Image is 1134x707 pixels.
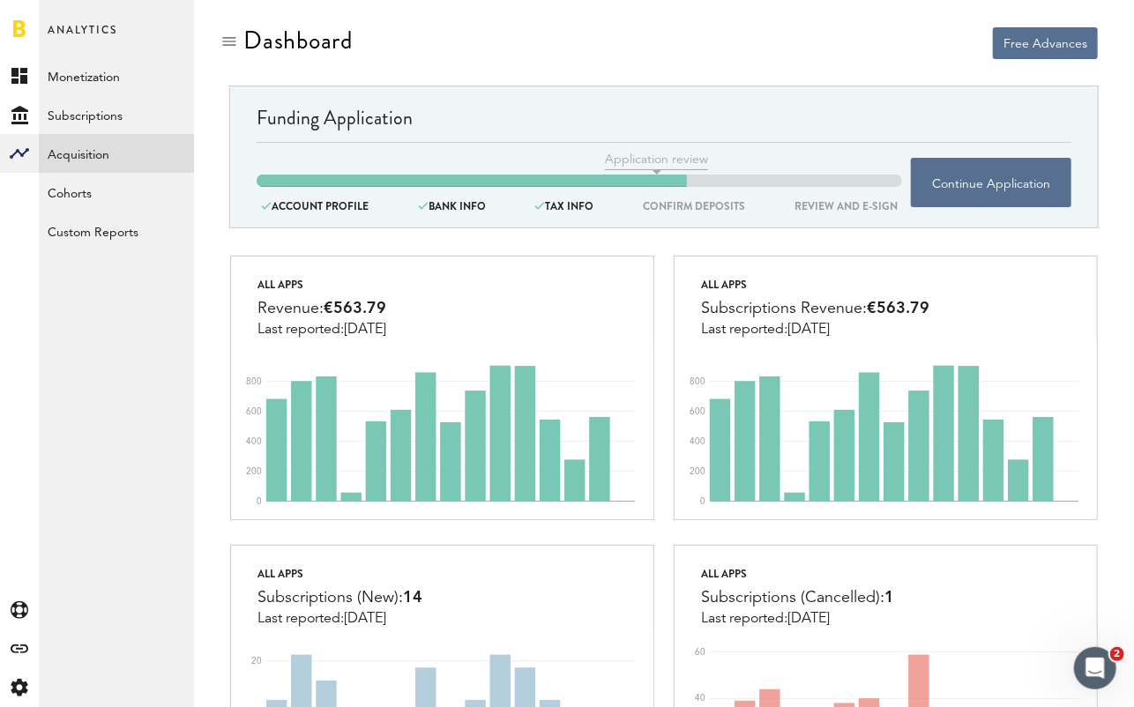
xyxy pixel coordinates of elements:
[257,295,386,322] div: Revenue:
[787,612,830,626] span: [DATE]
[700,497,705,506] text: 0
[243,26,353,55] div: Dashboard
[257,104,1071,142] div: Funding Application
[324,301,386,316] span: €563.79
[790,197,902,216] div: REVIEW AND E-SIGN
[39,173,194,212] a: Cohorts
[257,197,373,216] div: ACCOUNT PROFILE
[39,95,194,134] a: Subscriptions
[344,323,386,337] span: [DATE]
[695,648,705,657] text: 60
[39,56,194,95] a: Monetization
[257,611,422,627] div: Last reported:
[993,27,1098,59] button: Free Advances
[787,323,830,337] span: [DATE]
[257,274,386,295] div: All apps
[911,158,1071,207] button: Continue Application
[690,467,705,476] text: 200
[37,12,101,28] span: Support
[638,197,750,216] div: confirm deposits
[48,19,117,56] span: Analytics
[1074,647,1116,689] iframe: Intercom live chat
[884,590,894,606] span: 1
[701,322,929,338] div: Last reported:
[257,497,262,506] text: 0
[701,584,894,611] div: Subscriptions (Cancelled):
[39,212,194,250] a: Custom Reports
[39,134,194,173] a: Acquisition
[251,657,262,666] text: 20
[701,274,929,295] div: All apps
[690,437,705,446] text: 400
[701,611,894,627] div: Last reported:
[257,322,386,338] div: Last reported:
[246,407,262,416] text: 600
[867,301,929,316] span: €563.79
[344,612,386,626] span: [DATE]
[1110,647,1124,661] span: 2
[605,151,708,170] span: Application review
[246,377,262,386] text: 800
[257,563,422,584] div: All apps
[257,584,422,611] div: Subscriptions (New):
[695,694,705,703] text: 40
[246,437,262,446] text: 400
[246,467,262,476] text: 200
[690,377,705,386] text: 800
[690,407,705,416] text: 600
[531,197,599,216] div: tax info
[414,197,490,216] div: BANK INFO
[701,563,894,584] div: All apps
[403,590,422,606] span: 14
[701,295,929,322] div: Subscriptions Revenue:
